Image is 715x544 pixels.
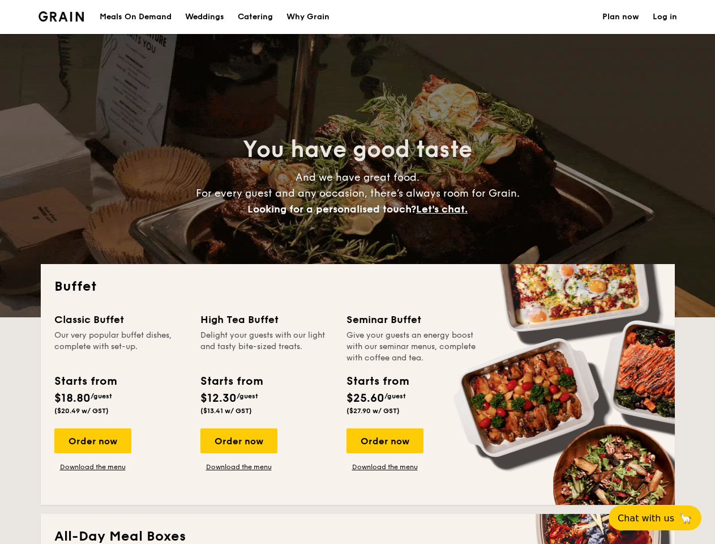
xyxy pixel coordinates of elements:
[54,392,91,405] span: $18.80
[346,462,423,471] a: Download the menu
[54,407,109,415] span: ($20.49 w/ GST)
[384,392,406,400] span: /guest
[200,428,277,453] div: Order now
[54,462,131,471] a: Download the menu
[196,171,520,215] span: And we have great food. For every guest and any occasion, there’s always room for Grain.
[54,312,187,328] div: Classic Buffet
[247,203,416,215] span: Looking for a personalised touch?
[237,392,258,400] span: /guest
[91,392,112,400] span: /guest
[346,392,384,405] span: $25.60
[200,330,333,364] div: Delight your guests with our light and tasty bite-sized treats.
[54,278,661,296] h2: Buffet
[38,11,84,22] a: Logotype
[200,312,333,328] div: High Tea Buffet
[346,312,479,328] div: Seminar Buffet
[200,392,237,405] span: $12.30
[200,407,252,415] span: ($13.41 w/ GST)
[346,330,479,364] div: Give your guests an energy boost with our seminar menus, complete with coffee and tea.
[346,407,400,415] span: ($27.90 w/ GST)
[54,428,131,453] div: Order now
[416,203,468,215] span: Let's chat.
[618,513,674,524] span: Chat with us
[54,373,116,390] div: Starts from
[200,462,277,471] a: Download the menu
[243,136,472,163] span: You have good taste
[609,505,701,530] button: Chat with us🦙
[679,512,692,525] span: 🦙
[38,11,84,22] img: Grain
[200,373,262,390] div: Starts from
[346,428,423,453] div: Order now
[54,330,187,364] div: Our very popular buffet dishes, complete with set-up.
[346,373,408,390] div: Starts from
